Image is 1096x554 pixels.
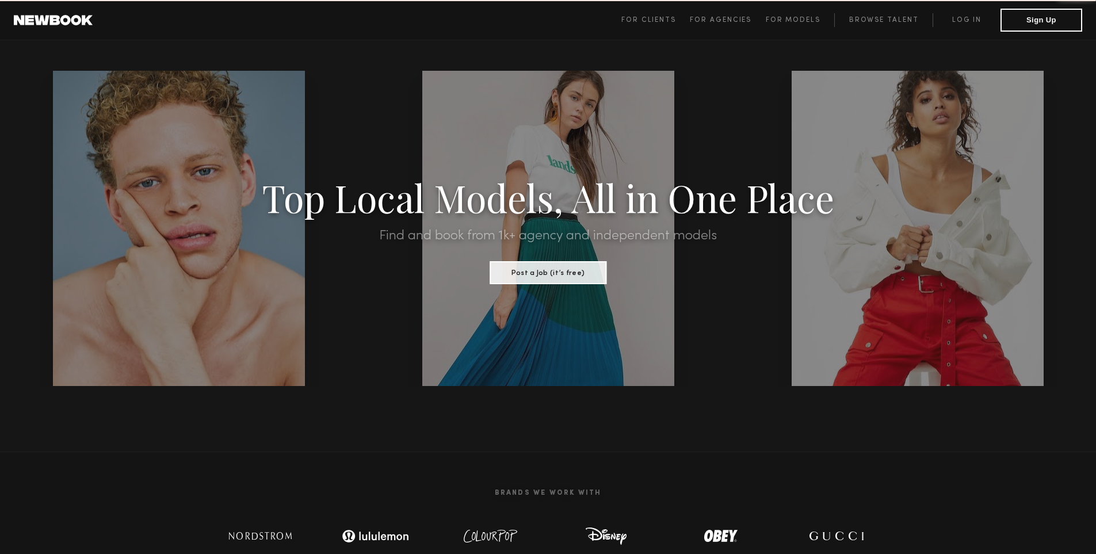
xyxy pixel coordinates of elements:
button: Sign Up [1000,9,1082,32]
a: For Agencies [690,13,765,27]
h1: Top Local Models, All in One Place [82,179,1014,215]
span: For Models [766,17,820,24]
a: Browse Talent [834,13,933,27]
a: Log in [933,13,1000,27]
img: logo-disney.svg [568,525,643,548]
a: Post a Job (it’s free) [490,265,606,278]
img: logo-gucci.svg [799,525,873,548]
a: For Models [766,13,835,27]
button: Post a Job (it’s free) [490,261,606,284]
h2: Brands We Work With [203,475,893,511]
img: logo-obey.svg [683,525,758,548]
img: logo-nordstrom.svg [220,525,301,548]
span: For Agencies [690,17,751,24]
h2: Find and book from 1k+ agency and independent models [82,229,1014,243]
a: For Clients [621,13,690,27]
img: logo-colour-pop.svg [453,525,528,548]
span: For Clients [621,17,676,24]
img: logo-lulu.svg [335,525,416,548]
